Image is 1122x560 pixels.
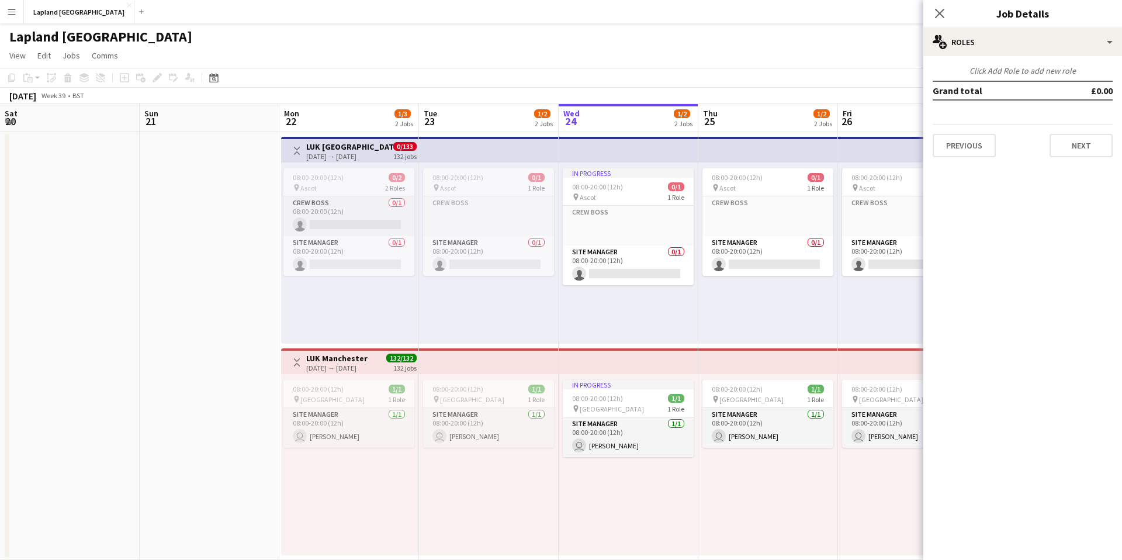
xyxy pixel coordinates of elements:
span: 1 Role [807,184,824,192]
span: Jobs [63,50,80,61]
div: 2 Jobs [814,119,832,128]
a: Comms [87,48,123,63]
span: 1/1 [808,385,824,393]
span: 0/2 [389,173,405,182]
span: 25 [701,115,718,128]
span: 1 Role [667,405,684,413]
a: Jobs [58,48,85,63]
app-job-card: 08:00-20:00 (12h)1/1 [GEOGRAPHIC_DATA]1 RoleSite Manager1/108:00-20:00 (12h) [PERSON_NAME] [842,380,973,448]
span: 24 [562,115,580,128]
button: Lapland [GEOGRAPHIC_DATA] [24,1,134,23]
div: In progress [563,380,694,389]
div: BST [72,91,84,100]
div: 08:00-20:00 (12h)1/1 [GEOGRAPHIC_DATA]1 RoleSite Manager1/108:00-20:00 (12h) [PERSON_NAME] [702,380,833,448]
div: 08:00-20:00 (12h)0/1 Ascot1 RoleCrew BossSite Manager0/108:00-20:00 (12h) [842,168,973,276]
span: Ascot [440,184,456,192]
app-card-role: Site Manager1/108:00-20:00 (12h) [PERSON_NAME] [702,408,833,448]
button: Previous [933,134,996,157]
div: 2 Jobs [395,119,413,128]
span: 1/2 [674,109,690,118]
span: Sat [5,108,18,119]
span: 08:00-20:00 (12h) [432,173,483,182]
span: 26 [841,115,852,128]
div: In progress08:00-20:00 (12h)0/1 Ascot1 RoleCrew BossSite Manager0/108:00-20:00 (12h) [563,168,694,285]
span: 08:00-20:00 (12h) [293,173,344,182]
span: 1 Role [388,395,405,404]
span: Sun [144,108,158,119]
span: Mon [284,108,299,119]
div: [DATE] → [DATE] [306,152,393,161]
button: Next [1050,134,1113,157]
div: 08:00-20:00 (12h)0/1 Ascot1 RoleCrew BossSite Manager0/108:00-20:00 (12h) [423,168,554,276]
span: Ascot [580,193,596,202]
app-card-role: Site Manager1/108:00-20:00 (12h) [PERSON_NAME] [423,408,554,448]
span: 1 Role [807,395,824,404]
span: Ascot [859,184,875,192]
app-card-role-placeholder: Crew Boss [702,196,833,236]
span: 1 Role [667,193,684,202]
div: 132 jobs [393,151,417,161]
app-job-card: In progress08:00-20:00 (12h)1/1 [GEOGRAPHIC_DATA]1 RoleSite Manager1/108:00-20:00 (12h) [PERSON_N... [563,380,694,457]
app-card-role-placeholder: Crew Boss [563,206,694,246]
span: 0/1 [668,182,684,191]
span: 132/132 [386,354,417,362]
span: Ascot [300,184,317,192]
app-card-role: Site Manager1/108:00-20:00 (12h) [PERSON_NAME] [842,408,973,448]
span: 08:00-20:00 (12h) [572,182,623,191]
app-job-card: 08:00-20:00 (12h)0/1 Ascot1 RoleCrew BossSite Manager0/108:00-20:00 (12h) [702,168,833,276]
span: 0/133 [393,142,417,151]
span: Comms [92,50,118,61]
span: 0/1 [528,173,545,182]
app-card-role: Site Manager0/108:00-20:00 (12h) [423,236,554,276]
span: [GEOGRAPHIC_DATA] [859,395,923,404]
span: 08:00-20:00 (12h) [851,385,902,393]
td: Grand total [933,81,1057,100]
span: 08:00-20:00 (12h) [712,385,763,393]
span: 23 [422,115,437,128]
span: 1/2 [813,109,830,118]
h3: Job Details [923,6,1122,21]
span: Thu [703,108,718,119]
app-card-role: Site Manager0/108:00-20:00 (12h) [283,236,414,276]
div: Roles [923,28,1122,56]
app-job-card: 08:00-20:00 (12h)1/1 [GEOGRAPHIC_DATA]1 RoleSite Manager1/108:00-20:00 (12h) [PERSON_NAME] [423,380,554,448]
span: 1 Role [528,395,545,404]
span: Week 39 [39,91,68,100]
h3: LUK Manchester [306,353,368,364]
div: Click Add Role to add new role [933,65,1113,76]
span: 08:00-20:00 (12h) [572,394,623,403]
span: [GEOGRAPHIC_DATA] [719,395,784,404]
div: [DATE] → [DATE] [306,364,368,372]
app-card-role: Site Manager0/108:00-20:00 (12h) [842,236,973,276]
app-job-card: 08:00-20:00 (12h)1/1 [GEOGRAPHIC_DATA]1 RoleSite Manager1/108:00-20:00 (12h) [PERSON_NAME] [283,380,414,448]
span: [GEOGRAPHIC_DATA] [300,395,365,404]
span: Wed [563,108,580,119]
span: [GEOGRAPHIC_DATA] [580,405,644,413]
app-card-role-placeholder: Crew Boss [842,196,973,236]
div: 2 Jobs [674,119,692,128]
span: Fri [843,108,852,119]
span: 1/1 [668,394,684,403]
td: £0.00 [1057,81,1113,100]
app-card-role: Site Manager0/108:00-20:00 (12h) [702,236,833,276]
span: 1/1 [389,385,405,393]
h3: LUK [GEOGRAPHIC_DATA] [306,141,393,152]
app-card-role: Crew Boss0/108:00-20:00 (12h) [283,196,414,236]
span: 08:00-20:00 (12h) [712,173,763,182]
span: [GEOGRAPHIC_DATA] [440,395,504,404]
span: 08:00-20:00 (12h) [432,385,483,393]
app-card-role: Site Manager0/108:00-20:00 (12h) [563,246,694,285]
a: View [5,48,30,63]
app-card-role: Site Manager1/108:00-20:00 (12h) [PERSON_NAME] [563,417,694,457]
span: Tue [424,108,437,119]
div: [DATE] [9,90,36,102]
h1: Lapland [GEOGRAPHIC_DATA] [9,28,192,46]
app-job-card: 08:00-20:00 (12h)0/2 Ascot2 RolesCrew Boss0/108:00-20:00 (12h) Site Manager0/108:00-20:00 (12h) [283,168,414,276]
span: 1/1 [528,385,545,393]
